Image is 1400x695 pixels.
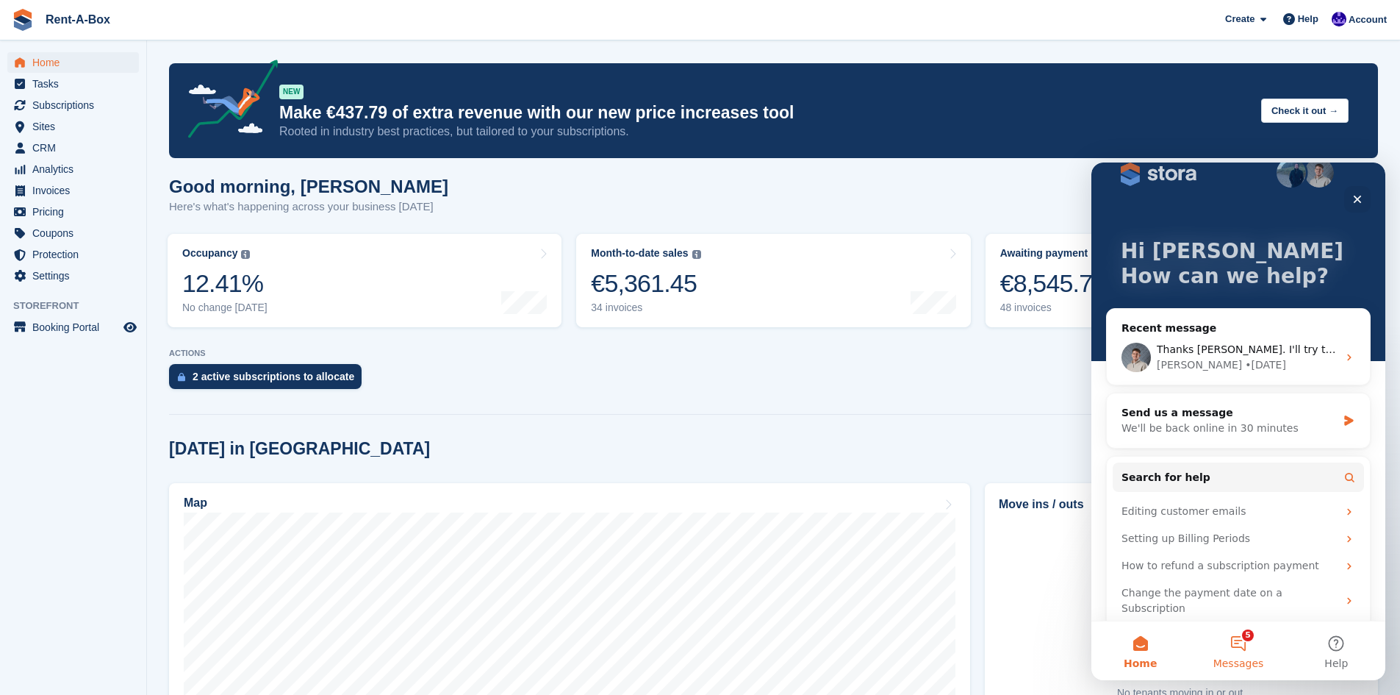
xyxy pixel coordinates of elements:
span: Booking Portal [32,317,121,338]
p: ACTIONS [169,349,1378,358]
div: [PERSON_NAME] [65,195,151,210]
span: Home [32,496,65,506]
a: Occupancy 12.41% No change [DATE] [168,234,561,327]
span: Pricing [32,202,121,222]
div: Close [253,24,279,50]
img: icon-info-grey-7440780725fd019a000dd9b08b2336e03edf1995a4989e88bcd33f0948082b44.svg [692,250,701,259]
div: 12.41% [182,268,268,299]
span: Coupons [32,223,121,243]
span: Home [32,52,121,73]
a: menu [7,244,139,265]
button: Search for help [21,300,273,329]
button: Check it out → [1261,99,1349,123]
span: Sites [32,116,121,137]
a: menu [7,95,139,115]
img: active_subscription_to_allocate_icon-d502201f5373d7db506a760aba3b589e785aa758c864c3986d89f69b8ff3... [178,372,185,382]
span: Storefront [13,299,146,313]
div: Setting up Billing Periods [21,363,273,390]
div: Send us a messageWe'll be back online in 30 minutes [15,230,279,286]
a: menu [7,52,139,73]
a: menu [7,202,139,222]
div: Editing customer emails [21,335,273,363]
h1: Good morning, [PERSON_NAME] [169,177,448,196]
div: Month-to-date sales [591,247,688,260]
iframe: Intercom live chat [1091,163,1385,680]
a: menu [7,74,139,94]
img: stora-icon-8386f47178a22dfd0bd8f6a31ec36ba5ce8667c1dd55bd0f319d3a0aa187defe.svg [12,9,34,31]
a: menu [7,159,139,179]
div: Change the payment date on a Subscription [30,423,246,454]
p: Rooted in industry best practices, but tailored to your subscriptions. [279,124,1249,140]
div: Editing customer emails [30,341,246,357]
p: Here's what's happening across your business [DATE] [169,199,448,215]
span: Settings [32,265,121,286]
span: Tasks [32,74,121,94]
a: menu [7,317,139,338]
div: Profile image for BradleyThanks [PERSON_NAME]. I'll try that.[PERSON_NAME]•[DATE] [15,168,279,222]
div: • [DATE] [154,195,195,210]
a: menu [7,223,139,243]
div: €5,361.45 [591,268,700,299]
img: Colin O Shea [1332,12,1346,26]
p: How can we help? [29,101,265,126]
div: NEW [279,85,304,99]
a: menu [7,180,139,201]
h2: Move ins / outs [999,496,1364,513]
span: Account [1349,13,1387,27]
p: Hi [PERSON_NAME] [29,76,265,101]
a: 2 active subscriptions to allocate [169,364,369,396]
div: How to refund a subscription payment [30,396,246,411]
div: 2 active subscriptions to allocate [193,371,354,382]
div: We'll be back online in 30 minutes [30,258,245,274]
img: Profile image for Bradley [30,180,60,210]
div: 34 invoices [591,302,700,314]
button: Help [196,459,294,518]
span: Thanks [PERSON_NAME]. I'll try that. [65,181,254,193]
span: Analytics [32,159,121,179]
span: CRM [32,138,121,158]
span: Search for help [30,307,119,323]
a: Awaiting payment €8,545.70 48 invoices [986,234,1379,327]
div: Setting up Billing Periods [30,368,246,384]
span: Subscriptions [32,95,121,115]
span: Help [233,496,256,506]
span: Protection [32,244,121,265]
a: Rent-A-Box [40,7,116,32]
div: 48 invoices [1000,302,1106,314]
a: menu [7,116,139,137]
div: Recent message [30,158,264,174]
div: No change [DATE] [182,302,268,314]
a: Month-to-date sales €5,361.45 34 invoices [576,234,970,327]
div: €8,545.70 [1000,268,1106,299]
img: price-adjustments-announcement-icon-8257ccfd72463d97f412b2fc003d46551f7dbcb40ab6d574587a9cd5c0d94... [176,60,279,143]
a: Preview store [121,318,139,336]
h2: Map [184,496,207,510]
a: menu [7,265,139,286]
h2: [DATE] in [GEOGRAPHIC_DATA] [169,439,430,459]
div: How to refund a subscription payment [21,390,273,417]
img: icon-info-grey-7440780725fd019a000dd9b08b2336e03edf1995a4989e88bcd33f0948082b44.svg [241,250,250,259]
span: Help [1298,12,1318,26]
span: Create [1225,12,1254,26]
span: Messages [122,496,173,506]
div: Occupancy [182,247,237,260]
div: Change the payment date on a Subscription [21,417,273,460]
button: Messages [98,459,195,518]
span: Invoices [32,180,121,201]
div: Awaiting payment [1000,247,1088,260]
a: menu [7,138,139,158]
p: Make €437.79 of extra revenue with our new price increases tool [279,102,1249,124]
div: Recent messageProfile image for BradleyThanks [PERSON_NAME]. I'll try that.[PERSON_NAME]•[DATE] [15,146,279,223]
div: Send us a message [30,243,245,258]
